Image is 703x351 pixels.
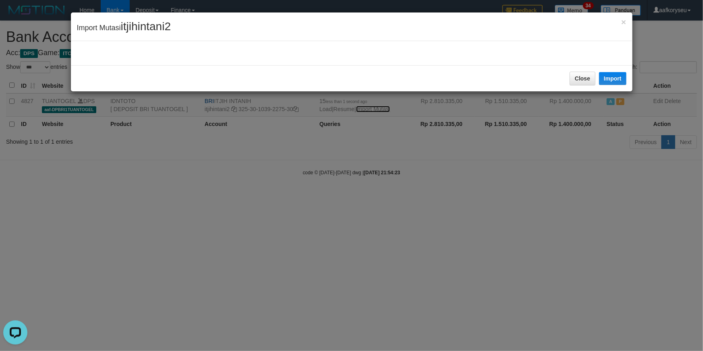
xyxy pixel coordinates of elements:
[621,17,626,27] span: ×
[621,18,626,26] button: Close
[3,3,27,27] button: Open LiveChat chat widget
[599,72,626,85] button: Import
[77,24,171,32] span: Import Mutasi
[121,20,171,33] span: itjihintani2
[570,72,595,85] button: Close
